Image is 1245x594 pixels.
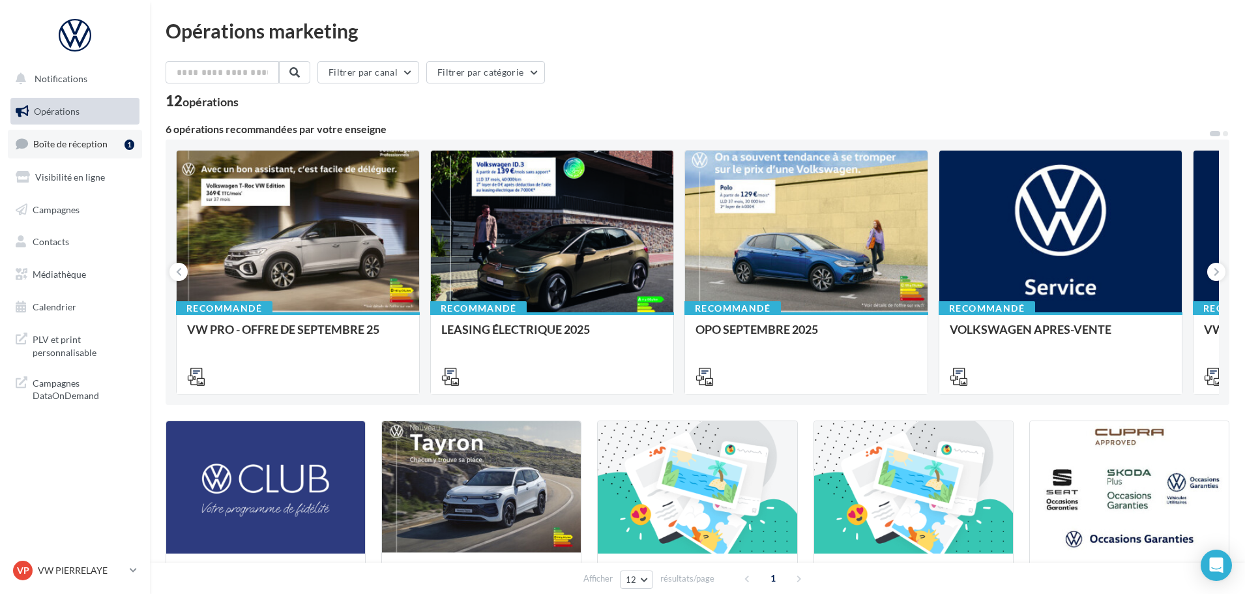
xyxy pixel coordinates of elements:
span: Visibilité en ligne [35,171,105,183]
span: 12 [626,574,637,585]
a: Médiathèque [8,261,142,288]
div: Opérations marketing [166,21,1229,40]
button: 12 [620,571,653,589]
a: VP VW PIERRELAYE [10,558,139,583]
span: PLV et print personnalisable [33,331,134,359]
a: Campagnes [8,196,142,224]
span: Boîte de réception [33,138,108,149]
div: 1 [124,140,134,150]
button: Filtrer par canal [317,61,419,83]
span: résultats/page [660,572,714,585]
a: Visibilité en ligne [8,164,142,191]
a: Boîte de réception1 [8,130,142,158]
div: VOLKSWAGEN APRES-VENTE [950,323,1171,349]
div: 6 opérations recommandées par votre enseigne [166,124,1208,134]
span: Médiathèque [33,269,86,280]
span: Contacts [33,236,69,247]
div: OPO SEPTEMBRE 2025 [696,323,917,349]
p: VW PIERRELAYE [38,564,124,577]
a: Calendrier [8,293,142,321]
div: 12 [166,94,239,108]
div: Open Intercom Messenger [1201,550,1232,581]
span: VP [17,564,29,577]
a: PLV et print personnalisable [8,325,142,364]
span: 1 [763,568,784,589]
a: Contacts [8,228,142,256]
div: opérations [183,96,239,108]
span: Campagnes [33,203,80,215]
span: Campagnes DataOnDemand [33,374,134,402]
div: LEASING ÉLECTRIQUE 2025 [441,323,663,349]
a: Campagnes DataOnDemand [8,369,142,408]
span: Afficher [583,572,613,585]
span: Notifications [35,73,87,84]
span: Calendrier [33,301,76,312]
div: Recommandé [684,301,781,316]
a: Opérations [8,98,142,125]
button: Notifications [8,65,137,93]
span: Opérations [34,106,80,117]
div: VW PRO - OFFRE DE SEPTEMBRE 25 [187,323,409,349]
div: Recommandé [939,301,1035,316]
button: Filtrer par catégorie [426,61,545,83]
div: Recommandé [176,301,272,316]
div: Recommandé [430,301,527,316]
